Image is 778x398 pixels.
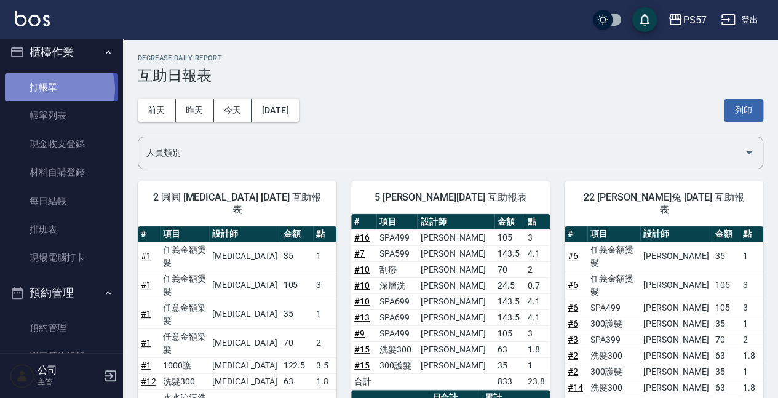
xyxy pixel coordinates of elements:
[313,242,336,271] td: 1
[376,214,418,230] th: 項目
[494,309,525,325] td: 143.5
[280,373,313,389] td: 63
[568,319,578,328] a: #6
[712,316,740,332] td: 35
[712,242,740,271] td: 35
[640,271,712,300] td: [PERSON_NAME]
[712,348,740,364] td: 63
[568,351,578,360] a: #2
[5,314,118,342] a: 預約管理
[494,261,525,277] td: 70
[376,277,418,293] td: 深層洗
[138,54,763,62] h2: Decrease Daily Report
[376,357,418,373] td: 300護髮
[587,316,640,332] td: 300護髮
[15,11,50,26] img: Logo
[280,300,313,328] td: 35
[525,214,550,230] th: 點
[740,300,763,316] td: 3
[280,226,313,242] th: 金額
[587,300,640,316] td: SPA499
[5,277,118,309] button: 預約管理
[209,226,280,242] th: 設計師
[351,214,376,230] th: #
[38,376,100,388] p: 主管
[494,229,525,245] td: 105
[525,261,550,277] td: 2
[740,364,763,380] td: 1
[494,293,525,309] td: 143.5
[494,214,525,230] th: 金額
[141,376,156,386] a: #12
[376,229,418,245] td: SPA499
[740,332,763,348] td: 2
[354,265,370,274] a: #10
[417,293,494,309] td: [PERSON_NAME]
[141,280,151,290] a: #1
[568,280,578,290] a: #6
[160,271,209,300] td: 任義金額燙髮
[5,130,118,158] a: 現金收支登錄
[565,226,587,242] th: #
[141,251,151,261] a: #1
[568,335,578,344] a: #3
[209,357,280,373] td: [MEDICAL_DATA]
[138,67,763,84] h3: 互助日報表
[640,300,712,316] td: [PERSON_NAME]
[712,332,740,348] td: 70
[494,341,525,357] td: 63
[313,357,336,373] td: 3.5
[640,348,712,364] td: [PERSON_NAME]
[525,341,550,357] td: 1.8
[525,293,550,309] td: 4.1
[740,316,763,332] td: 1
[525,373,550,389] td: 23.8
[313,226,336,242] th: 點
[5,342,118,370] a: 單日預約紀錄
[587,271,640,300] td: 任義金額燙髮
[525,357,550,373] td: 1
[10,364,34,388] img: Person
[354,249,365,258] a: #7
[354,328,365,338] a: #9
[525,309,550,325] td: 4.1
[712,226,740,242] th: 金額
[38,364,100,376] h5: 公司
[417,277,494,293] td: [PERSON_NAME]
[354,360,370,370] a: #15
[525,325,550,341] td: 3
[252,99,298,122] button: [DATE]
[417,325,494,341] td: [PERSON_NAME]
[712,364,740,380] td: 35
[417,214,494,230] th: 設計師
[280,271,313,300] td: 105
[417,245,494,261] td: [PERSON_NAME]
[160,300,209,328] td: 任意金額染髮
[280,357,313,373] td: 122.5
[739,143,759,162] button: Open
[494,245,525,261] td: 143.5
[525,277,550,293] td: 0.7
[587,380,640,396] td: 洗髮300
[740,226,763,242] th: 點
[417,341,494,357] td: [PERSON_NAME]
[143,142,739,164] input: 人員名稱
[5,244,118,272] a: 現場電腦打卡
[280,328,313,357] td: 70
[354,233,370,242] a: #16
[494,373,525,389] td: 833
[632,7,657,32] button: save
[354,312,370,322] a: #13
[160,357,209,373] td: 1000護
[376,325,418,341] td: SPA499
[417,229,494,245] td: [PERSON_NAME]
[209,373,280,389] td: [MEDICAL_DATA]
[640,226,712,242] th: 設計師
[494,325,525,341] td: 105
[354,297,370,306] a: #10
[587,332,640,348] td: SPA399
[683,12,706,28] div: PS57
[587,242,640,271] td: 任義金額燙髮
[417,309,494,325] td: [PERSON_NAME]
[579,191,748,216] span: 22 [PERSON_NAME]兔 [DATE] 互助報表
